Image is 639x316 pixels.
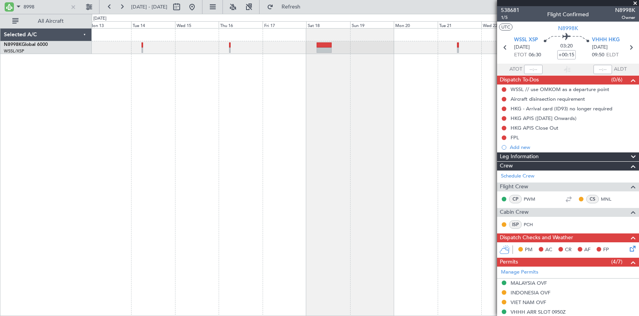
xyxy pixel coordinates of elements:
[500,162,513,171] span: Crew
[263,21,306,28] div: Fri 17
[511,86,609,93] div: WSSL // use OMKOM as a departure point
[586,195,599,203] div: CS
[565,246,572,254] span: CR
[511,134,519,141] div: FPL
[524,221,541,228] a: PCH
[511,280,547,286] div: MALAYSIA OVF
[509,220,522,229] div: ISP
[131,3,167,10] span: [DATE] - [DATE]
[8,15,84,27] button: All Aircraft
[511,105,612,112] div: HKG - Arrival card (ID93) no longer required
[509,66,522,73] span: ATOT
[614,66,627,73] span: ALDT
[501,14,519,21] span: 1/5
[592,51,604,59] span: 09:50
[24,1,68,13] input: A/C (Reg. or Type)
[275,4,307,10] span: Refresh
[560,42,573,50] span: 03:20
[511,289,550,296] div: INDONESIA OVF
[4,42,48,47] a: N8998KGlobal 6000
[611,258,622,266] span: (4/7)
[615,14,635,21] span: Owner
[511,125,558,131] div: HKG APIS Close Out
[511,299,546,306] div: VIET NAM OVF
[511,115,577,122] div: HKG APIS ([DATE] Onwards)
[500,233,573,242] span: Dispatch Checks and Weather
[558,24,578,32] span: N8998K
[601,196,618,203] a: MNL
[501,6,519,14] span: 538681
[524,196,541,203] a: PWM
[514,51,527,59] span: ETOT
[500,76,539,84] span: Dispatch To-Dos
[93,15,106,22] div: [DATE]
[525,246,533,254] span: PM
[606,51,619,59] span: ELDT
[510,144,635,150] div: Add new
[131,21,175,28] div: Tue 14
[611,76,622,84] span: (0/6)
[615,6,635,14] span: N8998K
[219,21,262,28] div: Thu 16
[500,208,529,217] span: Cabin Crew
[175,21,219,28] div: Wed 15
[88,21,131,28] div: Mon 13
[584,246,590,254] span: AF
[481,21,525,28] div: Wed 22
[438,21,481,28] div: Tue 21
[524,65,543,74] input: --:--
[500,258,518,267] span: Permits
[500,183,528,191] span: Flight Crew
[509,195,522,203] div: CP
[4,42,22,47] span: N8998K
[592,36,620,44] span: VHHH HKG
[603,246,609,254] span: FP
[501,172,534,180] a: Schedule Crew
[511,309,566,315] div: VHHH ARR SLOT 0950Z
[499,24,513,30] button: UTC
[394,21,437,28] div: Mon 20
[20,19,81,24] span: All Aircraft
[545,246,552,254] span: AC
[592,44,608,51] span: [DATE]
[350,21,394,28] div: Sun 19
[514,44,530,51] span: [DATE]
[263,1,310,13] button: Refresh
[529,51,541,59] span: 06:30
[511,96,585,102] div: Aircraft disinsection requirement
[547,10,589,19] div: Flight Confirmed
[306,21,350,28] div: Sat 18
[4,48,24,54] a: WSSL/XSP
[501,269,538,276] a: Manage Permits
[514,36,538,44] span: WSSL XSP
[500,152,539,161] span: Leg Information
